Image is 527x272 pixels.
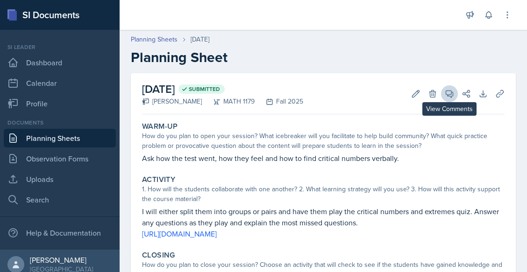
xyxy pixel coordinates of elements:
[4,43,116,51] div: Si leader
[4,190,116,209] a: Search
[441,85,458,102] button: View Comments
[142,175,175,184] label: Activity
[142,131,505,151] div: How do you plan to open your session? What icebreaker will you facilitate to help build community...
[4,170,116,188] a: Uploads
[4,53,116,72] a: Dashboard
[142,122,178,131] label: Warm-Up
[202,97,255,106] div: MATH 1179
[4,94,116,113] a: Profile
[30,255,93,265] div: [PERSON_NAME]
[142,206,505,228] p: I will either split them into groups or pairs and have them play the critical numbers and extreme...
[142,229,217,239] a: [URL][DOMAIN_NAME]
[189,85,220,93] span: Submitted
[142,97,202,106] div: [PERSON_NAME]
[191,35,209,44] div: [DATE]
[131,49,516,66] h2: Planning Sheet
[142,153,505,164] p: Ask how the test went, how they feel and how to find critical numbers verbally.
[4,119,116,127] div: Documents
[4,129,116,147] a: Planning Sheets
[4,223,116,242] div: Help & Documentation
[131,35,178,44] a: Planning Sheets
[4,149,116,168] a: Observation Forms
[255,97,303,106] div: Fall 2025
[142,184,505,204] div: 1. How will the students collaborate with one another? 2. What learning strategy will you use? 3....
[142,81,303,98] h2: [DATE]
[142,251,175,260] label: Closing
[4,74,116,92] a: Calendar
